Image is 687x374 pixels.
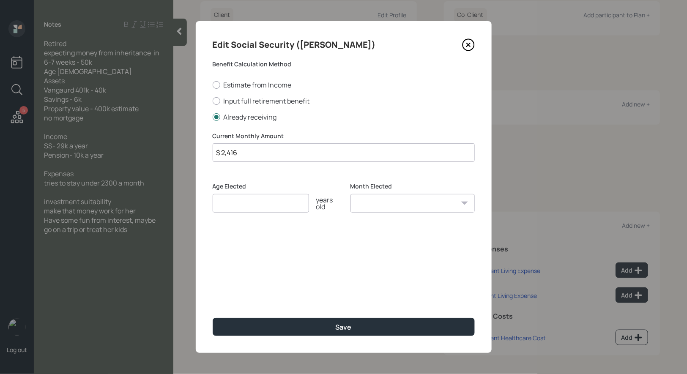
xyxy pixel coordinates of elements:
[336,322,352,332] div: Save
[213,318,475,336] button: Save
[213,96,475,106] label: Input full retirement benefit
[213,132,475,140] label: Current Monthly Amount
[213,112,475,122] label: Already receiving
[309,197,337,210] div: years old
[213,38,376,52] h4: Edit Social Security ([PERSON_NAME])
[350,182,475,191] label: Month Elected
[213,60,475,68] label: Benefit Calculation Method
[213,80,475,90] label: Estimate from Income
[213,182,337,191] label: Age Elected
